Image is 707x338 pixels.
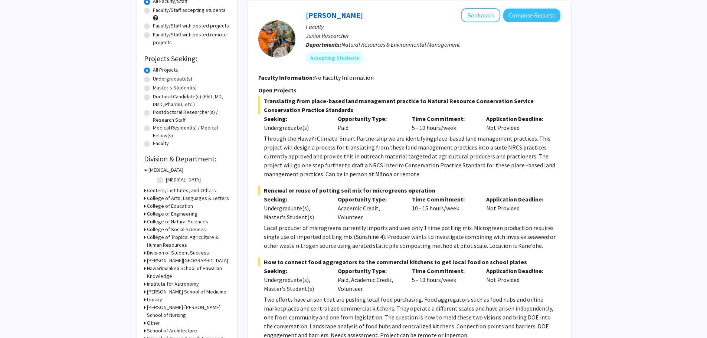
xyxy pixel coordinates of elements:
[153,108,229,124] label: Postdoctoral Researcher(s) / Research Staff
[144,54,229,63] h2: Projects Seeking:
[264,114,327,123] p: Seeking:
[148,166,183,174] h3: [MEDICAL_DATA]
[406,266,481,293] div: 5 - 10 hours/week
[258,86,560,95] p: Open Projects
[338,195,401,204] p: Opportunity Type:
[306,52,364,64] mat-chip: Accepting Students
[147,288,226,296] h3: [PERSON_NAME] School of Medicine
[412,114,475,123] p: Time Commitment:
[486,114,549,123] p: Application Deadline:
[306,10,363,20] a: [PERSON_NAME]
[153,66,178,74] label: All Projects
[258,96,560,114] span: Translating from place-based land management practice to Natural Resource Conservation Service Co...
[481,195,555,221] div: Not Provided
[332,266,406,293] div: Paid, Academic Credit, Volunteer
[306,41,341,48] b: Departments:
[338,114,401,123] p: Opportunity Type:
[147,194,229,202] h3: College of Arts, Languages & Letters
[332,195,406,221] div: Academic Credit, Volunteer
[258,257,560,266] span: How to connect food aggregators to the commercial kitchens to get local food on school plates
[264,266,327,275] p: Seeking:
[481,266,555,293] div: Not Provided
[264,134,560,178] p: Through the Hawaiʻi Climate-Smart Partnership we are identifying
[412,266,475,275] p: Time Commitment:
[306,31,560,40] p: Junior Researcher
[481,114,555,132] div: Not Provided
[332,114,406,132] div: Paid
[147,319,160,327] h3: Other
[306,22,560,31] p: Faculty
[314,74,374,81] span: No Faculty Information
[264,275,327,293] div: Undergraduate(s), Master's Student(s)
[258,74,314,81] b: Faculty Information:
[341,41,460,48] span: Natural Resources & Environmental Management
[147,233,229,249] h3: College of Tropical Agriculture & Human Resources
[153,124,229,140] label: Medical Resident(s) / Medical Fellow(s)
[153,6,226,14] label: Faculty/Staff accepting students
[486,266,549,275] p: Application Deadline:
[264,135,555,178] span: place-based land management practices. This project will design a process for translating from th...
[153,140,169,147] label: Faculty
[147,218,208,226] h3: College of Natural Sciences
[264,204,327,221] div: Undergraduate(s), Master's Student(s)
[153,31,229,46] label: Faculty/Staff with posted remote projects
[147,226,206,233] h3: College of Social Sciences
[153,22,229,30] label: Faculty/Staff with posted projects
[412,195,475,204] p: Time Commitment:
[166,176,201,184] label: [MEDICAL_DATA]
[406,114,481,132] div: 5 - 10 hours/week
[147,210,197,218] h3: College of Engineering
[6,305,32,332] iframe: Chat
[147,249,209,257] h3: Division of Student Success
[147,296,162,303] h3: Library
[486,195,549,204] p: Application Deadline:
[503,9,560,22] button: Compose Request to Linden Schneider
[144,154,229,163] h2: Division & Department:
[147,265,229,280] h3: Hawaiʻinuiākea School of Hawaiian Knowledge
[258,186,560,195] span: Renewal or reuse of potting soil mix for microgreens operation
[264,195,327,204] p: Seeking:
[153,84,197,92] label: Master's Student(s)
[264,123,327,132] div: Undergraduate(s)
[147,187,216,194] h3: Centers, Institutes, and Others
[264,223,560,250] p: Local producer of microgreens currently imports and uses only 1 time potting mix. Microgreen prod...
[153,93,229,108] label: Doctoral Candidate(s) (PhD, MD, DMD, PharmD, etc.)
[153,75,192,83] label: Undergraduate(s)
[147,327,197,335] h3: School of Architecture
[338,266,401,275] p: Opportunity Type:
[461,8,500,22] button: Add Linden Schneider to Bookmarks
[147,280,199,288] h3: Institute for Astronomy
[406,195,481,221] div: 10 - 15 hours/week
[147,202,193,210] h3: College of Education
[147,257,228,265] h3: [PERSON_NAME][GEOGRAPHIC_DATA]
[147,303,229,319] h3: [PERSON_NAME]-[PERSON_NAME] School of Nursing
